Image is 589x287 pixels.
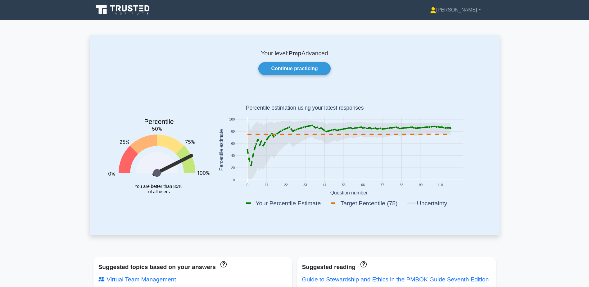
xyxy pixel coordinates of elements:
[342,184,346,187] text: 55
[231,154,235,157] text: 40
[246,105,364,111] text: Percentile estimation using your latest responses
[246,184,248,187] text: 0
[361,184,365,187] text: 66
[219,261,227,267] a: These topics have been answered less than 50% correct. Topics disapear when you answer questions ...
[419,184,423,187] text: 99
[400,184,403,187] text: 88
[98,262,287,272] div: Suggested topics based on your answers
[105,50,485,57] p: Your level: Advanced
[380,184,384,187] text: 77
[303,184,307,187] text: 33
[284,184,288,187] text: 22
[302,262,491,272] div: Suggested reading
[437,184,443,187] text: 110
[258,62,330,75] a: Continue practicing
[229,118,235,121] text: 100
[233,178,235,182] text: 0
[231,142,235,145] text: 60
[323,184,326,187] text: 44
[231,166,235,170] text: 20
[330,190,368,195] text: Question number
[359,261,366,267] a: These concepts have been answered less than 50% correct. The guides disapear when you answer ques...
[231,130,235,133] text: 80
[148,189,170,194] tspan: of all users
[415,4,496,16] a: [PERSON_NAME]
[218,129,224,171] text: Percentile estimate
[302,276,489,283] a: Guide to Stewardship and Ethics in the PMBOK Guide Seventh Edition
[98,276,176,283] a: Virtual Team Management
[134,184,182,189] tspan: You are better than 85%
[265,184,269,187] text: 11
[288,50,301,57] b: Pmp
[144,118,174,126] text: Percentile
